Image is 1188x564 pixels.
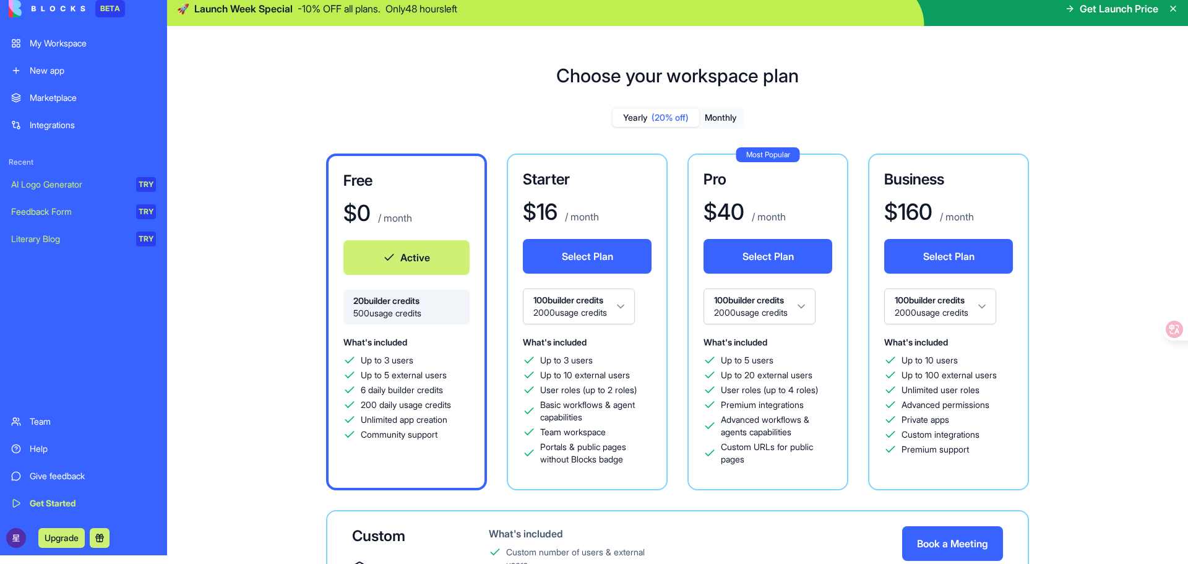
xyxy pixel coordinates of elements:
[361,428,437,441] span: Community support
[540,354,593,367] span: Up to 3 users
[353,307,460,319] span: 500 usage credits
[540,426,606,438] span: Team workspace
[361,354,413,367] span: Up to 3 users
[4,58,163,83] a: New app
[884,199,932,224] h1: $ 160
[699,109,742,127] button: Monthly
[704,170,832,189] h3: Pro
[652,111,689,124] span: (20% off)
[376,210,412,225] p: / month
[361,369,447,381] span: Up to 5 external users
[704,199,744,224] h1: $ 40
[30,92,156,104] div: Marketplace
[902,399,989,411] span: Advanced permissions
[556,64,799,87] h1: Choose your workspace plan
[4,227,163,251] a: Literary BlogTRY
[540,399,652,423] span: Basic workflows & agent capabilities
[361,384,443,396] span: 6 daily builder credits
[721,384,818,396] span: User roles (up to 4 roles)
[4,491,163,516] a: Get Started
[30,37,156,50] div: My Workspace
[562,209,599,224] p: / month
[30,443,156,455] div: Help
[4,464,163,488] a: Give feedback
[136,204,156,219] div: TRY
[1080,1,1158,16] span: Get Launch Price
[540,369,630,381] span: Up to 10 external users
[194,1,293,16] span: Launch Week Special
[30,415,156,428] div: Team
[4,199,163,224] a: Feedback FormTRY
[902,354,958,367] span: Up to 10 users
[902,428,979,441] span: Custom integrations
[902,414,949,426] span: Private apps
[385,1,457,16] p: Only 48 hours left
[4,113,163,137] a: Integrations
[4,436,163,461] a: Help
[523,239,652,274] button: Select Plan
[523,170,652,189] h3: Starter
[540,441,652,466] span: Portals & public pages without Blocks badge
[361,414,447,426] span: Unlimited app creation
[30,497,156,510] div: Get Started
[343,240,470,275] button: Active
[343,171,470,191] h3: Free
[30,470,156,482] div: Give feedback
[902,443,969,456] span: Premium support
[30,119,156,131] div: Integrations
[4,409,163,434] a: Team
[523,199,557,224] h1: $ 16
[749,209,786,224] p: / month
[721,369,812,381] span: Up to 20 external users
[6,528,26,548] img: ACg8ocJKrcKP9CFNZGu1mwFGbnMzAg5LsOwTmQeweMfzWh8GlLEbLw=s96-c
[721,399,804,411] span: Premium integrations
[704,239,832,274] button: Select Plan
[298,1,381,16] p: - 10 % OFF all plans.
[361,399,451,411] span: 200 daily usage credits
[902,384,979,396] span: Unlimited user roles
[343,201,371,225] h1: $ 0
[613,109,699,127] button: Yearly
[523,337,587,347] span: What's included
[38,531,85,544] a: Upgrade
[489,526,661,541] div: What's included
[884,239,1013,274] button: Select Plan
[11,178,127,191] div: AI Logo Generator
[4,172,163,197] a: AI Logo GeneratorTRY
[540,384,637,396] span: User roles (up to 2 roles)
[136,232,156,246] div: TRY
[136,177,156,192] div: TRY
[30,64,156,77] div: New app
[11,233,127,245] div: Literary Blog
[721,354,773,367] span: Up to 5 users
[38,528,85,548] button: Upgrade
[884,170,1013,189] h3: Business
[4,85,163,110] a: Marketplace
[736,147,800,162] div: Most Popular
[177,1,189,16] span: 🚀
[721,414,832,438] span: Advanced workflows & agents capabilities
[721,441,832,466] span: Custom URLs for public pages
[902,526,1003,561] button: Book a Meeting
[352,526,449,546] div: Custom
[884,337,948,347] span: What's included
[4,157,163,167] span: Recent
[353,295,460,307] span: 20 builder credits
[704,337,767,347] span: What's included
[4,31,163,56] a: My Workspace
[343,337,407,347] span: What's included
[902,369,997,381] span: Up to 100 external users
[937,209,974,224] p: / month
[11,206,127,218] div: Feedback Form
